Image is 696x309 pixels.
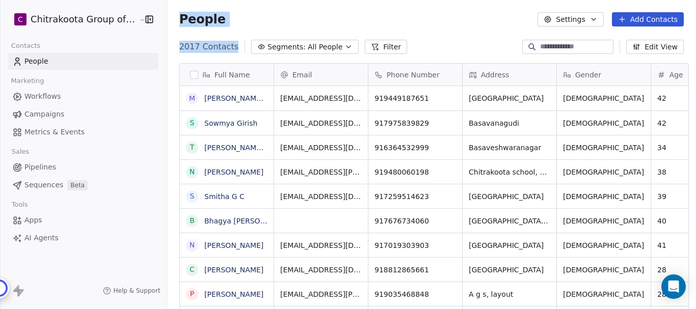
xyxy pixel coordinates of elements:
[374,118,456,128] span: 917975839829
[8,53,158,70] a: People
[7,73,48,89] span: Marketing
[190,264,195,275] div: C
[204,168,263,176] a: [PERSON_NAME]
[563,240,645,250] span: [DEMOGRAPHIC_DATA]
[24,233,59,243] span: AI Agents
[469,143,550,153] span: Basaveshwaranagar
[557,64,651,86] div: Gender
[204,290,263,298] a: [PERSON_NAME]
[563,118,645,128] span: [DEMOGRAPHIC_DATA]
[24,127,85,137] span: Metrics & Events
[469,265,550,275] span: [GEOGRAPHIC_DATA]
[374,289,456,299] span: 919035468848
[204,119,257,127] a: Sowmya Girish
[24,162,56,173] span: Pipelines
[180,64,274,86] div: Full Name
[575,70,602,80] span: Gender
[189,240,194,250] div: N
[280,143,362,153] span: [EMAIL_ADDRESS][DOMAIN_NAME]
[204,144,271,152] a: [PERSON_NAME] K
[368,64,462,86] div: Phone Number
[563,191,645,202] span: [DEMOGRAPHIC_DATA]
[374,93,456,103] span: 919449187651
[374,191,456,202] span: 917259514623
[24,215,42,226] span: Apps
[24,109,64,120] span: Campaigns
[292,70,312,80] span: Email
[24,91,61,102] span: Workflows
[8,106,158,123] a: Campaigns
[469,167,550,177] span: Chitrakoota school, Behind the
[267,42,306,52] span: Segments:
[7,144,34,159] span: Sales
[463,64,556,86] div: Address
[67,180,88,190] span: Beta
[179,41,238,53] span: 2017 Contacts
[204,241,263,249] a: [PERSON_NAME]
[365,40,407,54] button: Filter
[538,12,603,26] button: Settings
[387,70,440,80] span: Phone Number
[563,289,645,299] span: [DEMOGRAPHIC_DATA]
[374,143,456,153] span: 916364532999
[18,14,23,24] span: C
[563,167,645,177] span: [DEMOGRAPHIC_DATA]
[190,191,194,202] div: S
[280,167,362,177] span: [EMAIL_ADDRESS][PERSON_NAME][DOMAIN_NAME]
[113,287,160,295] span: Help & Support
[7,197,32,212] span: Tools
[215,70,250,80] span: Full Name
[563,143,645,153] span: [DEMOGRAPHIC_DATA]
[481,70,510,80] span: Address
[612,12,684,26] button: Add Contacts
[280,240,362,250] span: [EMAIL_ADDRESS][DOMAIN_NAME]
[563,216,645,226] span: [DEMOGRAPHIC_DATA]
[374,240,456,250] span: 917019303903
[8,159,158,176] a: Pipelines
[24,180,63,190] span: Sequences
[374,216,456,226] span: 917676734060
[280,289,362,299] span: [EMAIL_ADDRESS][PERSON_NAME][DOMAIN_NAME]
[563,265,645,275] span: [DEMOGRAPHIC_DATA]
[469,216,550,226] span: [GEOGRAPHIC_DATA], [GEOGRAPHIC_DATA]
[31,13,137,26] span: Chitrakoota Group of Institutions
[670,70,683,80] span: Age
[280,118,362,128] span: [EMAIL_ADDRESS][DOMAIN_NAME]
[8,212,158,229] a: Apps
[190,118,194,128] div: S
[190,142,194,153] div: T
[8,124,158,141] a: Metrics & Events
[469,93,550,103] span: [GEOGRAPHIC_DATA]
[189,93,195,104] div: M
[190,215,195,226] div: B
[374,167,456,177] span: 919480060198
[469,289,550,299] span: A g s, layout
[204,217,293,225] a: Bhagya [PERSON_NAME]
[469,191,550,202] span: [GEOGRAPHIC_DATA]
[8,88,158,105] a: Workflows
[179,12,226,27] span: People
[204,192,245,201] a: Smitha G C
[469,118,550,128] span: Basavanagudi
[374,265,456,275] span: 918812865661
[8,177,158,193] a: SequencesBeta
[204,266,263,274] a: [PERSON_NAME]
[469,240,550,250] span: [GEOGRAPHIC_DATA]
[24,56,48,67] span: People
[7,38,45,53] span: Contacts
[563,93,645,103] span: [DEMOGRAPHIC_DATA]
[8,230,158,246] a: AI Agents
[103,287,160,295] a: Help & Support
[274,64,368,86] div: Email
[189,166,194,177] div: N
[12,11,132,28] button: CChitrakoota Group of Institutions
[280,191,362,202] span: [EMAIL_ADDRESS][DOMAIN_NAME]
[204,94,325,102] a: [PERSON_NAME] [PERSON_NAME]
[280,265,362,275] span: [EMAIL_ADDRESS][DOMAIN_NAME]
[280,93,362,103] span: [EMAIL_ADDRESS][DOMAIN_NAME]
[308,42,342,52] span: All People
[626,40,684,54] button: Edit View
[190,289,194,299] div: P
[661,274,686,299] div: Open Intercom Messenger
